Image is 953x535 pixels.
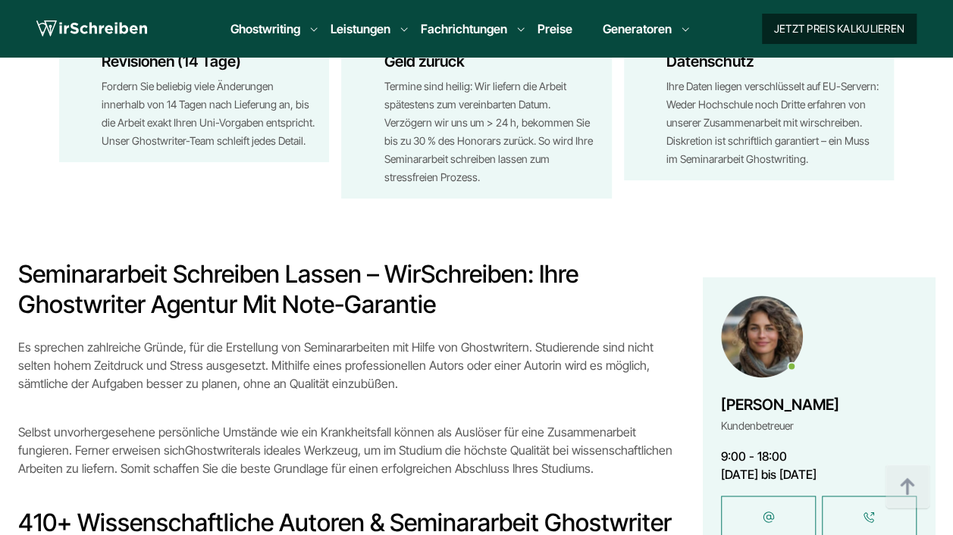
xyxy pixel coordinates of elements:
div: Fordern Sie beliebig viele Änderungen innerhalb von 14 Tagen nach Lieferung an, bis die Arbeit ex... [102,77,317,150]
a: Fachrichtungen [421,20,507,38]
div: [DATE] bis [DATE] [721,465,917,483]
div: Termine sind heilig: Wir liefern die Arbeit spätestens zum vereinbarten Datum. Verzögern wir uns ... [384,77,599,186]
div: Kundenbetreuer [721,417,839,435]
a: Ghostwriter [185,443,246,458]
p: Es sprechen zahlreiche Gründe, für die Erstellung von Seminararbeiten mit Hilfe von Ghostwritern.... [18,338,672,393]
a: Generatoren [603,20,672,38]
div: 9:00 - 18:00 [721,447,917,465]
div: Ihre Daten liegen verschlüsselt auf EU-Servern: Weder Hochschule noch Dritte erfahren von unserer... [666,77,882,168]
p: Selbst unvorhergesehene persönliche Umstände wie ein Krankheitsfall können als Auslöser für eine ... [18,423,672,477]
button: Jetzt Preis kalkulieren [762,14,917,44]
div: [PERSON_NAME] [721,393,839,417]
img: Maria Kaufman [721,296,803,377]
img: logo wirschreiben [36,17,147,40]
img: button top [885,465,930,510]
a: Preise [538,21,572,36]
h2: Seminararbeit schreiben lassen – WirSchreiben: Ihre Ghostwriter Agentur mit Note-Garantie [18,259,672,320]
a: Ghostwriting [230,20,300,38]
a: Leistungen [331,20,390,38]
